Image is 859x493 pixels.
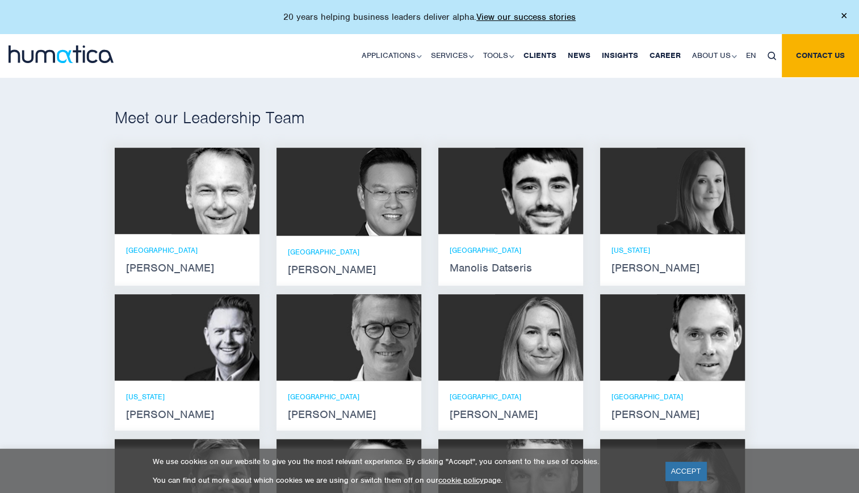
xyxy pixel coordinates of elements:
h2: Meet our Leadership Team [115,107,745,128]
a: cookie policy [438,475,484,485]
p: [GEOGRAPHIC_DATA] [288,392,410,402]
a: Insights [596,34,644,77]
font: About us [692,51,731,60]
p: [GEOGRAPHIC_DATA] [450,245,572,255]
a: ACCEPT [665,462,707,481]
img: Melissa Mounce [657,148,745,234]
p: [GEOGRAPHIC_DATA] [288,247,410,257]
strong: [PERSON_NAME] [288,265,410,274]
img: Manolis Datseris [495,148,583,234]
img: Jen Jee Chan [325,148,421,236]
a: Tools [477,34,518,77]
img: Zoë Fox [495,294,583,381]
p: [GEOGRAPHIC_DATA] [450,392,572,402]
p: [US_STATE] [611,245,734,255]
a: Career [644,34,686,77]
span: EN [746,51,756,60]
strong: Manolis Datseris [450,264,572,273]
img: Jan Löning [333,294,421,381]
a: Applications [356,34,425,77]
strong: [PERSON_NAME] [126,264,248,273]
img: search_icon [768,52,776,60]
img: Andros Payne [171,148,259,234]
a: View our success stories [476,11,576,23]
a: Contact us [782,34,859,77]
font: Tools [483,51,508,60]
p: You can find out more about which cookies we are using or switch them off on our page. [153,475,651,485]
p: 20 years helping business leaders deliver alpha. [283,11,576,23]
img: Russell Raath [171,294,259,381]
strong: [PERSON_NAME] [126,410,248,419]
p: We use cookies on our website to give you the most relevant experience. By clicking "Accept", you... [153,457,651,466]
font: Applications [362,51,416,60]
p: [GEOGRAPHIC_DATA] [611,392,734,402]
a: Clients [518,34,562,77]
a: News [562,34,596,77]
strong: [PERSON_NAME] [450,410,572,419]
a: EN [740,34,762,77]
img: logo [9,45,114,63]
strong: [PERSON_NAME] [288,410,410,419]
a: Services [425,34,477,77]
p: [GEOGRAPHIC_DATA] [126,245,248,255]
p: [US_STATE] [126,392,248,402]
font: Services [431,51,468,60]
a: About us [686,34,740,77]
strong: [PERSON_NAME] [611,264,734,273]
strong: [PERSON_NAME] [611,410,734,419]
img: Andreas Knobloch [657,294,745,381]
